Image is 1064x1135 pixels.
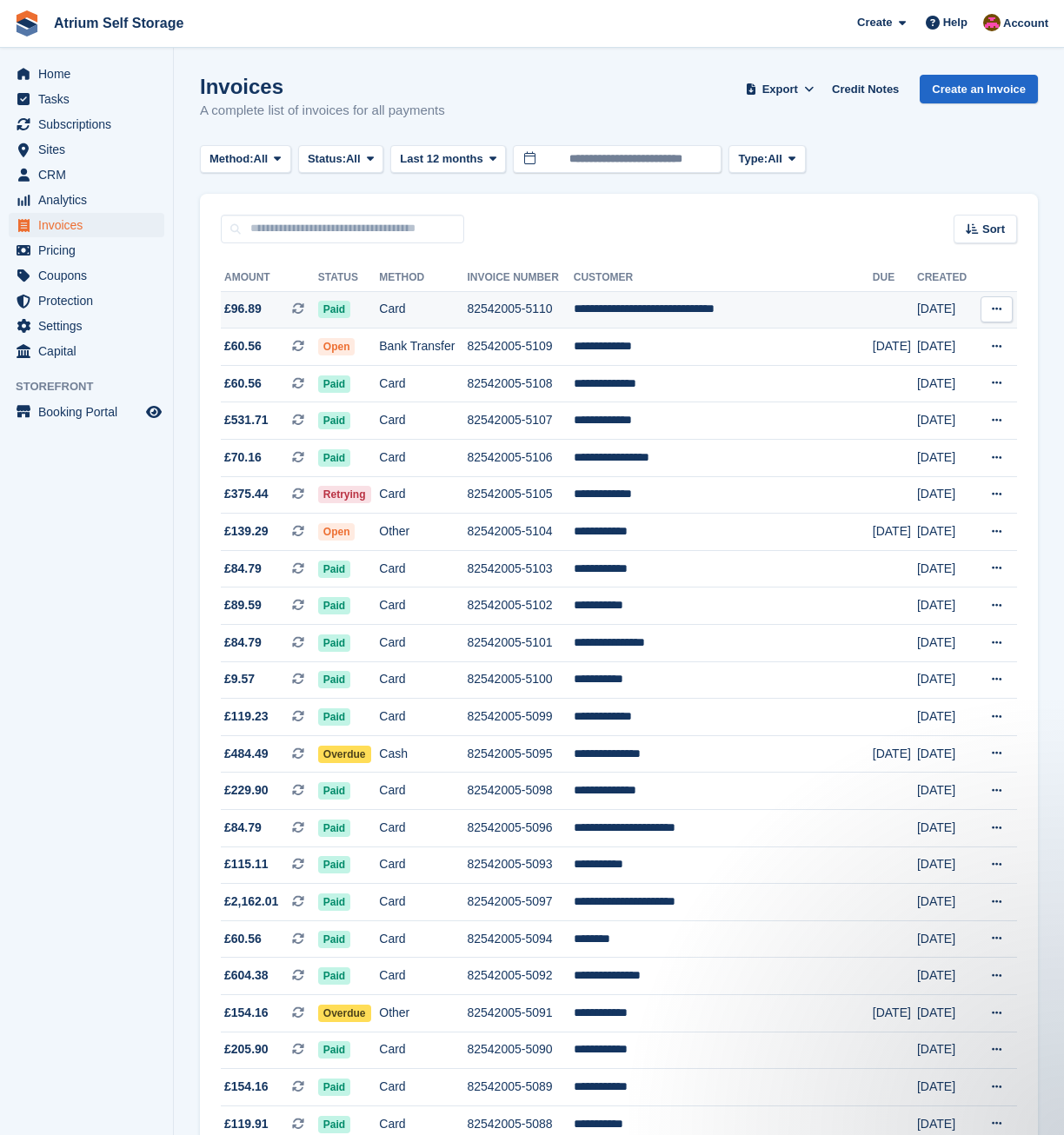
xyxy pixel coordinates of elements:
[467,994,573,1032] td: 82542005-5091
[318,449,350,467] span: Paid
[346,150,361,168] span: All
[917,440,974,477] td: [DATE]
[825,75,906,103] a: Credit Notes
[318,856,350,873] span: Paid
[318,746,371,763] span: Overdue
[9,339,164,363] a: menu
[9,163,164,187] a: menu
[224,300,262,318] span: £96.89
[467,402,573,440] td: 82542005-5107
[982,221,1005,238] span: Sort
[224,670,255,688] span: £9.57
[9,400,164,424] a: menu
[318,820,350,837] span: Paid
[379,476,467,514] td: Card
[379,1069,467,1106] td: Card
[379,365,467,402] td: Card
[768,150,782,168] span: All
[9,238,164,262] a: menu
[467,625,573,662] td: 82542005-5101
[390,145,506,174] button: Last 12 months
[917,587,974,625] td: [DATE]
[379,958,467,995] td: Card
[200,101,445,121] p: A complete list of invoices for all payments
[221,264,318,292] th: Amount
[9,137,164,162] a: menu
[917,661,974,699] td: [DATE]
[873,264,917,292] th: Due
[467,365,573,402] td: 82542005-5108
[467,291,573,329] td: 82542005-5110
[467,846,573,884] td: 82542005-5093
[224,855,269,873] span: £115.11
[318,412,350,429] span: Paid
[467,735,573,773] td: 82542005-5095
[318,264,379,292] th: Status
[318,634,350,652] span: Paid
[38,339,143,363] span: Capital
[14,10,40,37] img: stora-icon-8386f47178a22dfd0bd8f6a31ec36ba5ce8667c1dd55bd0f319d3a0aa187defe.svg
[47,9,190,37] a: Atrium Self Storage
[917,402,974,440] td: [DATE]
[224,560,262,578] span: £84.79
[467,1032,573,1069] td: 82542005-5090
[224,448,262,467] span: £70.16
[917,514,974,551] td: [DATE]
[917,846,974,884] td: [DATE]
[224,337,262,355] span: £60.56
[379,514,467,551] td: Other
[467,810,573,847] td: 82542005-5096
[318,708,350,726] span: Paid
[762,81,798,98] span: Export
[318,486,371,503] span: Retrying
[318,1041,350,1059] span: Paid
[467,514,573,551] td: 82542005-5104
[38,400,143,424] span: Booking Portal
[467,920,573,958] td: 82542005-5094
[318,931,350,948] span: Paid
[379,1032,467,1069] td: Card
[917,1069,974,1106] td: [DATE]
[38,188,143,212] span: Analytics
[574,264,873,292] th: Customer
[917,291,974,329] td: [DATE]
[224,1004,269,1022] span: £154.16
[379,920,467,958] td: Card
[873,329,917,366] td: [DATE]
[143,402,164,422] a: Preview store
[224,485,269,503] span: £375.44
[9,87,164,111] a: menu
[379,735,467,773] td: Cash
[917,365,974,402] td: [DATE]
[298,145,383,174] button: Status: All
[9,263,164,288] a: menu
[983,14,1001,31] img: Mark Rhodes
[9,289,164,313] a: menu
[379,884,467,921] td: Card
[738,150,768,168] span: Type:
[318,1079,350,1096] span: Paid
[1003,15,1048,32] span: Account
[379,661,467,699] td: Card
[9,314,164,338] a: menu
[728,145,805,174] button: Type: All
[917,550,974,587] td: [DATE]
[379,846,467,884] td: Card
[917,773,974,810] td: [DATE]
[224,819,262,837] span: £84.79
[318,671,350,688] span: Paid
[16,378,173,395] span: Storefront
[38,238,143,262] span: Pricing
[379,440,467,477] td: Card
[917,625,974,662] td: [DATE]
[9,62,164,86] a: menu
[200,145,291,174] button: Method: All
[467,884,573,921] td: 82542005-5097
[224,893,278,911] span: £2,162.01
[318,375,350,393] span: Paid
[917,958,974,995] td: [DATE]
[318,523,356,541] span: Open
[379,402,467,440] td: Card
[917,920,974,958] td: [DATE]
[224,522,269,541] span: £139.29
